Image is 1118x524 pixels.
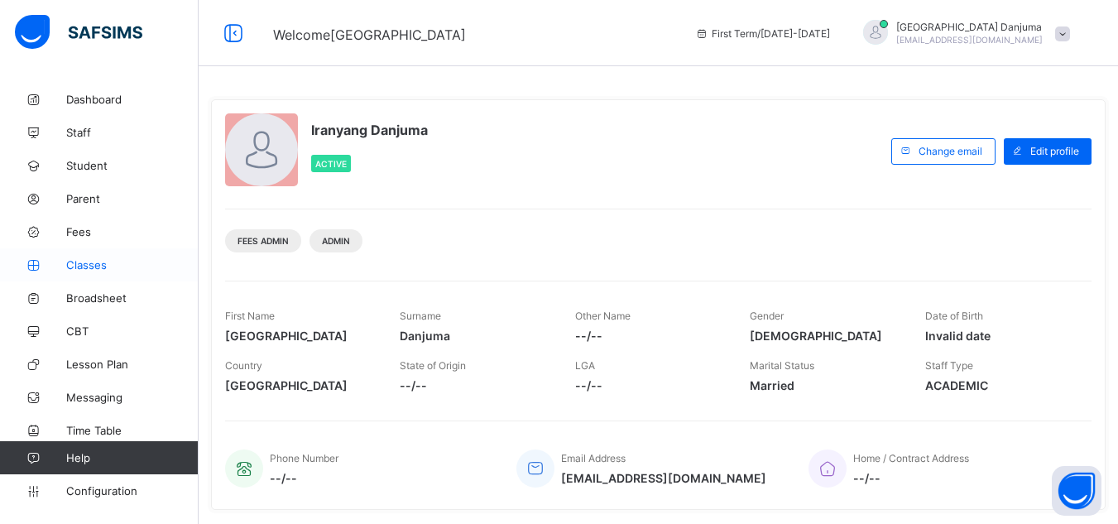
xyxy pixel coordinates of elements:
span: Broadsheet [66,291,199,305]
span: Phone Number [270,452,338,464]
span: Marital Status [750,359,814,372]
span: Parent [66,192,199,205]
span: [GEOGRAPHIC_DATA] [225,378,375,392]
span: Fees [66,225,199,238]
span: Other Name [575,310,631,322]
span: --/-- [575,329,725,343]
span: Welcome [GEOGRAPHIC_DATA] [273,26,466,43]
span: Configuration [66,484,198,498]
span: Married [750,378,900,392]
span: LGA [575,359,595,372]
span: Country [225,359,262,372]
span: Dashboard [66,93,199,106]
span: First Name [225,310,275,322]
span: Student [66,159,199,172]
span: ACADEMIC [925,378,1075,392]
span: Staff Type [925,359,973,372]
span: Messaging [66,391,199,404]
span: Danjuma [400,329,549,343]
span: Gender [750,310,784,322]
span: Time Table [66,424,199,437]
span: Invalid date [925,329,1075,343]
span: Active [315,159,347,169]
span: --/-- [575,378,725,392]
img: safsims [15,15,142,50]
span: Fees Admin [238,236,289,246]
span: --/-- [853,471,969,485]
span: Admin [322,236,350,246]
span: Lesson Plan [66,358,199,371]
span: Change email [919,145,982,157]
span: Staff [66,126,199,139]
span: session/term information [695,27,830,40]
span: [GEOGRAPHIC_DATA] Danjuma [896,21,1043,33]
div: IranyangDanjuma [847,20,1078,47]
span: [DEMOGRAPHIC_DATA] [750,329,900,343]
span: [EMAIL_ADDRESS][DOMAIN_NAME] [896,35,1043,45]
span: Classes [66,258,199,272]
button: Open asap [1052,466,1101,516]
span: Surname [400,310,441,322]
span: Edit profile [1030,145,1079,157]
span: --/-- [270,471,338,485]
span: Email Address [561,452,626,464]
span: --/-- [400,378,549,392]
span: CBT [66,324,199,338]
span: State of Origin [400,359,466,372]
span: Help [66,451,198,464]
span: Home / Contract Address [853,452,969,464]
span: [EMAIL_ADDRESS][DOMAIN_NAME] [561,471,766,485]
span: [GEOGRAPHIC_DATA] [225,329,375,343]
span: Iranyang Danjuma [311,122,428,138]
span: Date of Birth [925,310,983,322]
